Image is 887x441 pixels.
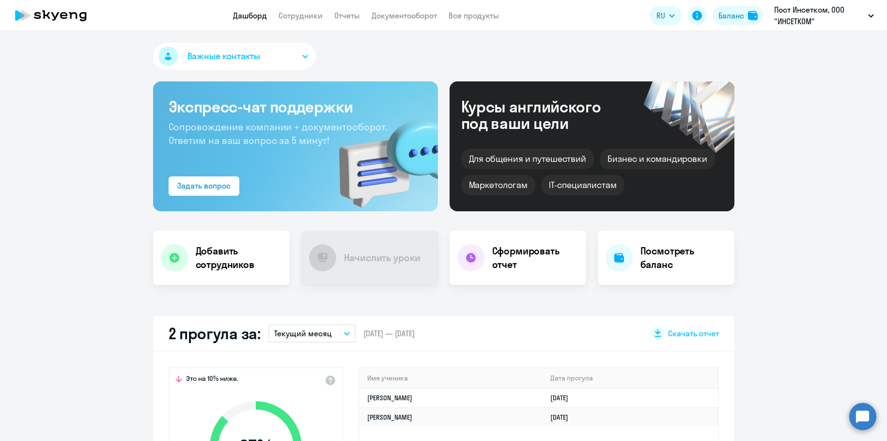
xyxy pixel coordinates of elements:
[461,98,627,131] div: Курсы английского под ваши цели
[279,11,323,20] a: Сотрудники
[713,6,763,25] button: Балансbalance
[325,102,438,211] img: bg-img
[153,43,316,70] button: Важные контакты
[367,394,412,402] a: [PERSON_NAME]
[650,6,682,25] button: RU
[363,328,415,339] span: [DATE] — [DATE]
[541,175,624,195] div: IT-специалистам
[600,149,715,169] div: Бизнес и командировки
[169,97,422,116] h3: Экспресс-чат поддержки
[169,121,388,146] span: Сопровождение компании + документооборот. Ответим на ваш вопрос за 5 минут!
[492,244,578,271] h4: Сформировать отчет
[233,11,267,20] a: Дашборд
[461,175,535,195] div: Маркетологам
[187,50,260,63] span: Важные контакты
[668,328,719,339] span: Скачать отчет
[550,394,576,402] a: [DATE]
[774,4,864,27] p: Пост Инсетком, ООО "ИНСЕТКОМ"
[196,244,282,271] h4: Добавить сотрудников
[334,11,360,20] a: Отчеты
[186,374,238,386] span: Это на 10% ниже,
[177,180,231,191] div: Задать вопрос
[543,368,717,388] th: Дата прогула
[169,324,261,343] h2: 2 прогула за:
[769,4,879,27] button: Пост Инсетком, ООО "ИНСЕТКОМ"
[367,413,412,422] a: [PERSON_NAME]
[268,324,356,343] button: Текущий месяц
[274,328,332,339] p: Текущий месяц
[344,251,421,265] h4: Начислить уроки
[656,10,665,21] span: RU
[372,11,437,20] a: Документооборот
[640,244,727,271] h4: Посмотреть баланс
[359,368,543,388] th: Имя ученика
[449,11,499,20] a: Все продукты
[169,176,239,196] button: Задать вопрос
[550,413,576,422] a: [DATE]
[718,10,744,21] div: Баланс
[461,149,594,169] div: Для общения и путешествий
[748,11,758,20] img: balance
